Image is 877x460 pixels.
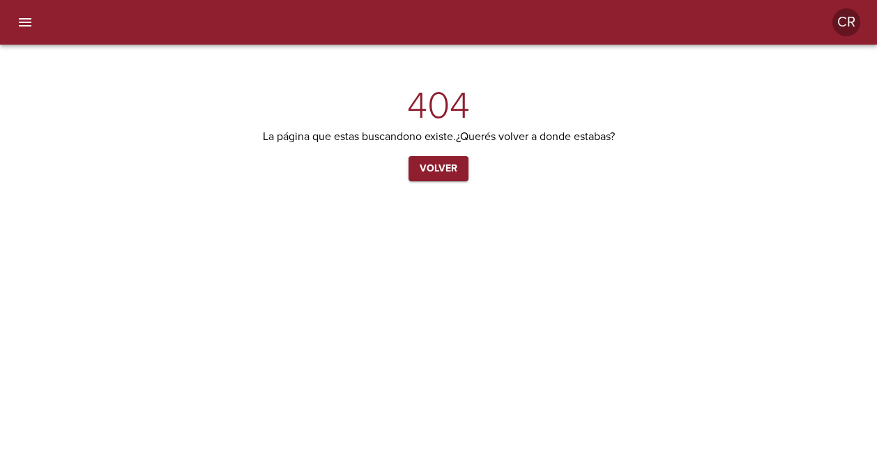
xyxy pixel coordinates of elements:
button: Volver [409,156,468,182]
h2: 404 [407,84,470,128]
div: Abrir información de usuario [832,8,860,36]
button: menu [8,6,42,39]
span: Volver [420,160,457,178]
p: La página que estas buscando no existe. ¿Querés volver a donde estabas? [263,128,615,145]
div: CR [832,8,860,36]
